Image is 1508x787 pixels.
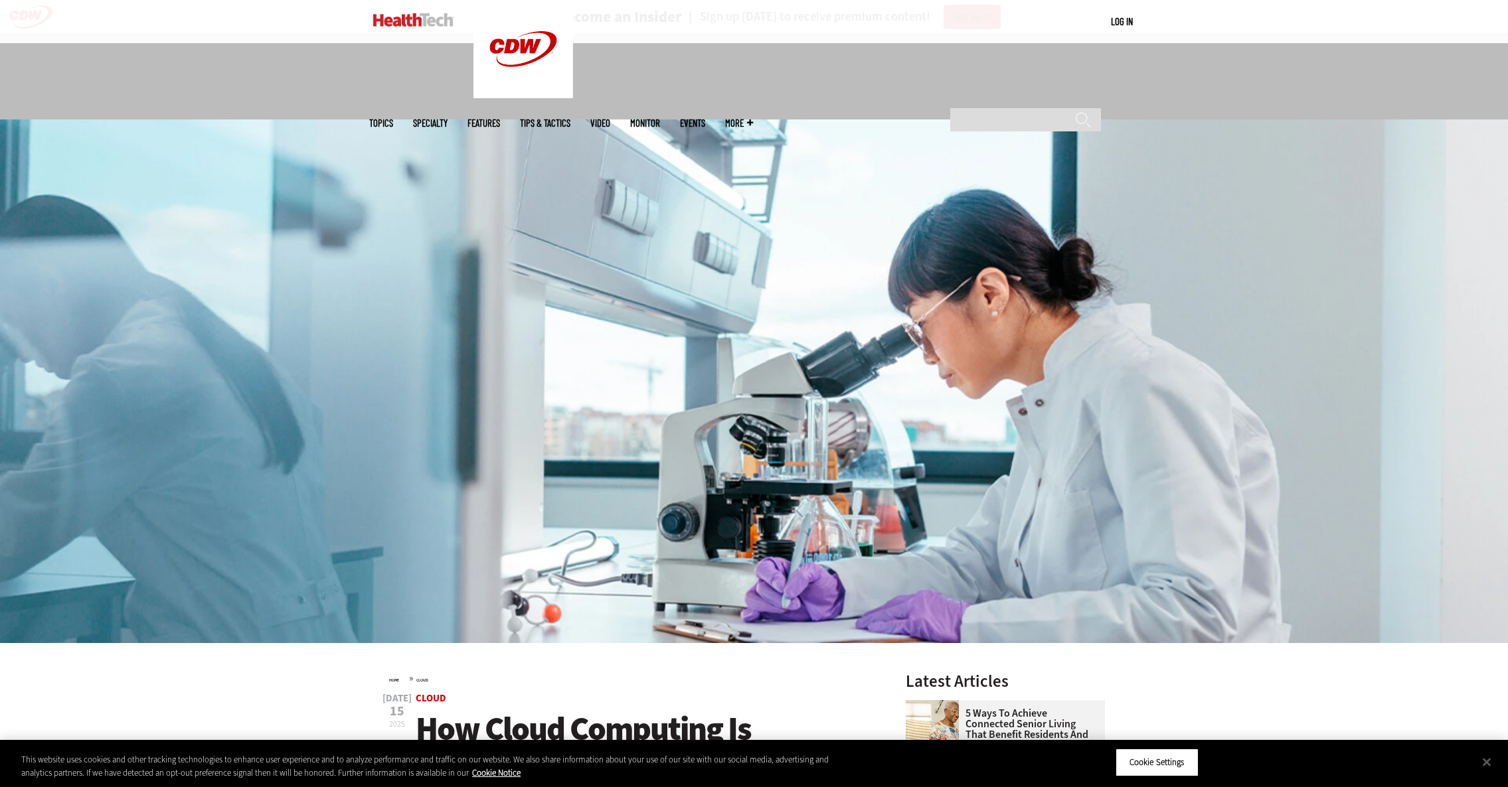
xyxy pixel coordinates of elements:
[1111,15,1133,29] div: User menu
[906,700,965,711] a: Networking Solutions for Senior Living
[630,118,660,128] a: MonITor
[680,118,705,128] a: Events
[906,708,1097,751] a: 5 Ways to Achieve Connected Senior Living That Benefit Residents and Staff
[906,673,1105,689] h3: Latest Articles
[725,118,753,128] span: More
[590,118,610,128] a: Video
[416,691,446,705] a: Cloud
[472,767,521,778] a: More information about your privacy
[389,673,871,683] div: »
[382,705,412,718] span: 15
[389,678,399,683] a: Home
[520,118,570,128] a: Tips & Tactics
[413,118,448,128] span: Specialty
[382,693,412,703] span: [DATE]
[467,118,500,128] a: Features
[373,13,454,27] img: Home
[389,719,405,729] span: 2025
[369,118,393,128] span: Topics
[416,678,428,683] a: Cloud
[1472,747,1501,776] button: Close
[473,88,573,102] a: CDW
[21,753,829,779] div: This website uses cookies and other tracking technologies to enhance user experience and to analy...
[1111,15,1133,27] a: Log in
[906,700,959,753] img: Networking Solutions for Senior Living
[1116,749,1199,776] button: Cookie Settings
